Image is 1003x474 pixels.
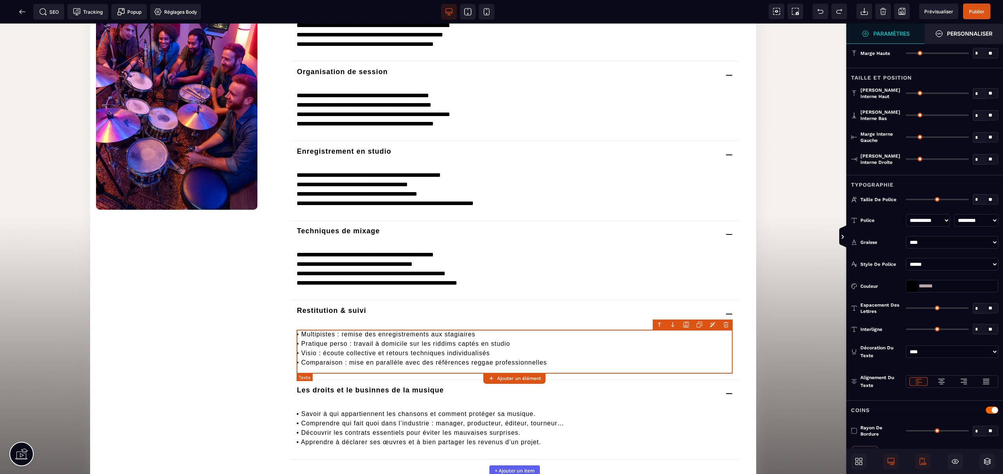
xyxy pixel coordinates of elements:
[769,4,784,19] span: Voir les composants
[788,4,803,19] span: Capture d'écran
[483,373,546,384] button: Ajouter un élément
[875,4,891,19] span: Nettoyage
[33,4,64,20] span: Métadata SEO
[919,4,958,19] span: Aperçu
[460,4,476,20] span: Voir tablette
[951,448,961,458] img: bottom-right-radius.9d9d0345.svg
[860,50,890,56] span: Marge haute
[915,454,931,469] span: Afficher le mobile
[925,24,1003,44] span: Ouvrir le gestionnaire de styles
[947,454,963,469] span: Masquer le bloc
[969,9,985,15] span: Publier
[860,282,902,290] div: Couleur
[441,4,457,20] span: Voir bureau
[39,8,59,16] span: SEO
[67,4,108,20] span: Code de suivi
[297,44,388,52] span: Organisation de session
[479,4,494,20] span: Voir mobile
[979,454,995,469] span: Ouvrir les calques
[73,8,103,16] span: Tracking
[924,9,953,15] span: Prévisualiser
[297,124,391,132] span: Enregistrement en studio
[963,4,990,19] span: Enregistrer le contenu
[947,31,992,36] strong: Personnaliser
[851,374,902,389] p: Alignement du texte
[860,326,882,332] span: Interligne
[846,225,854,249] span: Afficher les vues
[297,203,380,211] span: Techniques de mixage
[860,238,902,246] div: Graisse
[981,448,991,458] img: bottom-left-radius.301b1bf6.svg
[920,448,930,458] img: top-right-radius.9e58d49b.svg
[856,4,872,19] span: Importer
[860,302,902,314] span: Espacement des lettres
[813,4,828,19] span: Défaire
[860,344,902,360] div: Décoration du texte
[497,376,541,381] strong: Ajouter un élément
[860,260,902,268] div: Style de police
[860,196,896,203] span: Taille de police
[894,4,910,19] span: Enregistrer
[846,175,1003,189] div: Typographie
[831,4,847,19] span: Rétablir
[111,4,147,20] span: Créer une alerte modale
[860,425,902,437] span: Rayon de bordure
[851,454,867,469] span: Ouvrir les blocs
[873,31,910,36] strong: Paramètres
[860,153,902,165] span: [PERSON_NAME] interne droite
[860,216,902,224] div: Police
[297,386,733,430] p: • Savoir à qui appartiennent les chansons et comment protéger sa musique. • Comprendre qui fait q...
[846,24,925,44] span: Ouvrir le gestionnaire de styles
[860,131,902,143] span: Marge interne gauche
[14,4,30,20] span: Retour
[883,454,899,469] span: Afficher le desktop
[154,8,197,16] span: Réglages Body
[297,283,366,291] span: Restitution & suivi
[150,4,201,20] span: Favicon
[846,68,1003,82] div: Taille et position
[851,405,870,415] p: Coins
[890,448,900,458] img: top-left-radius.822a4e29.svg
[860,109,902,122] span: [PERSON_NAME] interne bas
[297,306,733,350] p: • Multipistes : remise des enregistrements aux stagiaires • Pratique perso : travail à domicile s...
[489,442,540,453] button: + Ajouter un item
[860,87,902,100] span: [PERSON_NAME] interne haut
[297,363,444,370] span: Les droits et le businnes de la musique
[117,8,141,16] span: Popup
